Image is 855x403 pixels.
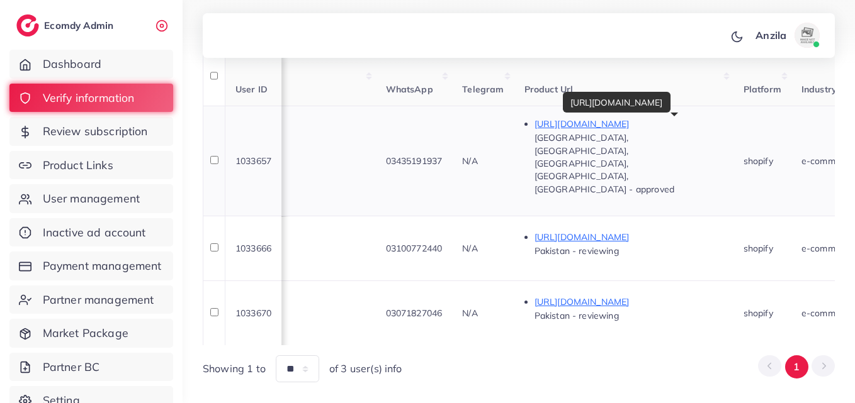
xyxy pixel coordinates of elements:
[801,243,854,254] span: e-commerce
[43,325,128,341] span: Market Package
[43,90,135,106] span: Verify information
[43,258,162,274] span: Payment management
[535,132,674,194] span: [GEOGRAPHIC_DATA], [GEOGRAPHIC_DATA], [GEOGRAPHIC_DATA], [GEOGRAPHIC_DATA], [GEOGRAPHIC_DATA] - a...
[16,14,39,36] img: logo
[43,157,113,174] span: Product Links
[235,307,271,319] span: 1033670
[44,19,116,31] h2: Ecomdy Admin
[386,243,443,254] span: 03100772440
[462,84,504,95] span: Telegram
[9,184,173,213] a: User management
[43,56,101,72] span: Dashboard
[16,14,116,36] a: logoEcomdy Admin
[785,355,808,378] button: Go to page 1
[462,307,477,319] span: N/A
[43,292,154,308] span: Partner management
[235,243,271,254] span: 1033666
[744,84,781,95] span: Platform
[9,251,173,280] a: Payment management
[9,319,173,348] a: Market Package
[9,117,173,146] a: Review subscription
[9,353,173,382] a: Partner BC
[203,362,266,376] span: Showing 1 to
[744,243,773,254] span: shopify
[9,84,173,113] a: Verify information
[801,84,837,95] span: Industry
[329,362,402,376] span: of 3 user(s) info
[758,355,835,378] ul: Pagination
[795,23,820,48] img: avatar
[535,310,619,321] span: Pakistan - reviewing
[744,307,773,319] span: shopify
[43,224,146,241] span: Inactive ad account
[462,243,477,254] span: N/A
[744,155,773,167] span: shopify
[9,285,173,314] a: Partner management
[235,84,268,95] span: User ID
[535,245,619,257] span: Pakistan - reviewing
[462,155,477,167] span: N/A
[9,50,173,79] a: Dashboard
[756,28,786,43] p: Anzila
[563,92,671,113] div: [URL][DOMAIN_NAME]
[535,116,723,131] p: [URL][DOMAIN_NAME]
[749,23,825,48] a: Anzilaavatar
[386,155,443,167] span: 03435191937
[43,190,140,207] span: User management
[524,84,574,95] span: Product Url
[535,294,723,309] p: [URL][DOMAIN_NAME]
[9,151,173,180] a: Product Links
[235,155,271,167] span: 1033657
[386,84,433,95] span: WhatsApp
[801,155,854,167] span: e-commerce
[386,307,443,319] span: 03071827046
[9,218,173,247] a: Inactive ad account
[801,307,854,319] span: e-commerce
[535,229,723,245] p: [URL][DOMAIN_NAME]
[43,123,148,140] span: Review subscription
[43,359,100,375] span: Partner BC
